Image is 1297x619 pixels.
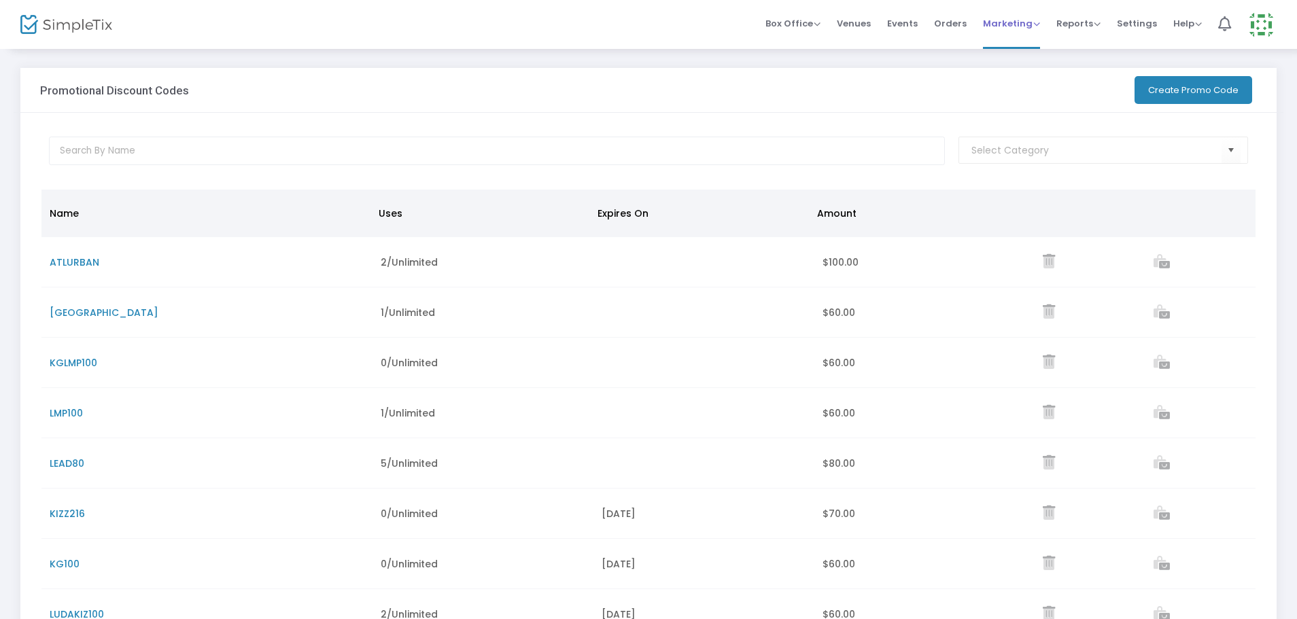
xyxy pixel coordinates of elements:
span: [GEOGRAPHIC_DATA] [50,306,158,319]
span: 0/Unlimited [381,507,438,520]
span: KG100 [50,557,80,571]
span: 1/Unlimited [381,306,435,319]
span: $60.00 [823,557,855,571]
button: Create Promo Code [1135,76,1252,104]
span: Settings [1117,6,1157,41]
h3: Promotional Discount Codes [40,84,189,97]
span: 0/Unlimited [381,557,438,571]
span: Name [50,207,79,220]
span: LMP100 [50,406,83,420]
span: Venues [837,6,871,41]
span: $60.00 [823,306,855,319]
span: Marketing [983,17,1040,30]
span: $100.00 [823,255,859,269]
a: View list of orders which used this promo code. [1154,508,1170,521]
span: Uses [379,207,402,220]
a: View list of orders which used this promo code. [1154,558,1170,571]
span: KGLMP100 [50,356,97,370]
span: Box Office [765,17,820,30]
span: KIZZ216 [50,507,85,520]
a: View list of orders which used this promo code. [1154,457,1170,471]
span: Amount [817,207,857,220]
span: Help [1173,17,1202,30]
span: $80.00 [823,457,855,470]
span: Reports [1056,17,1101,30]
button: Select [1222,137,1241,164]
span: 0/Unlimited [381,356,438,370]
span: Orders [934,6,967,41]
span: LEAD80 [50,457,84,470]
a: View list of orders which used this promo code. [1154,357,1170,370]
input: Select Category [971,143,1222,158]
span: $70.00 [823,507,855,520]
a: View list of orders which used this promo code. [1154,256,1170,270]
span: 5/Unlimited [381,457,438,470]
span: Expires On [598,207,648,220]
span: $60.00 [823,406,855,420]
span: 1/Unlimited [381,406,435,420]
span: 2/Unlimited [381,255,438,269]
span: $60.00 [823,356,855,370]
div: [DATE] [602,557,806,571]
a: View list of orders which used this promo code. [1154,407,1170,421]
span: Events [887,6,918,41]
input: Search By Name [49,137,946,165]
span: ATLURBAN [50,255,99,269]
a: View list of orders which used this promo code. [1154,306,1170,320]
div: [DATE] [602,507,806,520]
